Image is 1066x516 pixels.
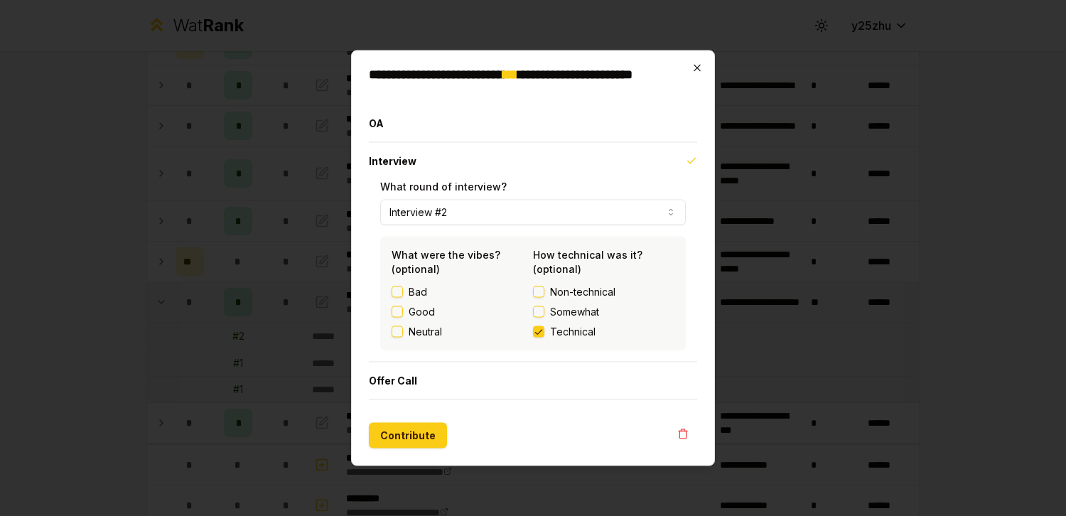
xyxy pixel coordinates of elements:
[550,325,596,339] span: Technical
[533,326,544,338] button: Technical
[409,285,427,299] label: Bad
[380,181,507,193] label: What round of interview?
[409,305,435,319] label: Good
[533,306,544,318] button: Somewhat
[550,285,615,299] span: Non-technical
[369,105,697,142] button: OA
[369,143,697,180] button: Interview
[369,423,447,448] button: Contribute
[392,249,500,275] label: What were the vibes? (optional)
[369,362,697,399] button: Offer Call
[533,249,642,275] label: How technical was it? (optional)
[550,305,599,319] span: Somewhat
[409,325,442,339] label: Neutral
[533,286,544,298] button: Non-technical
[369,180,697,362] div: Interview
